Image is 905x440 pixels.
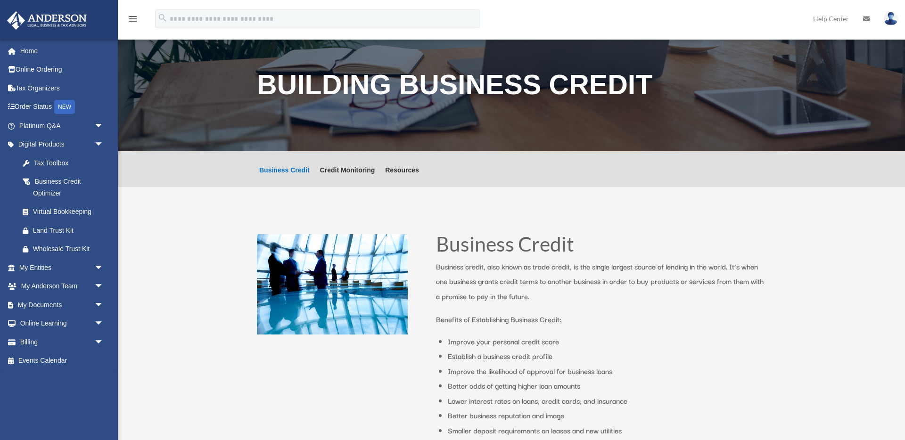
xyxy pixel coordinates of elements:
a: Platinum Q&Aarrow_drop_down [7,116,118,135]
a: Business Credit Optimizer [13,172,113,203]
a: Wholesale Trust Kit [13,240,118,259]
span: arrow_drop_down [94,135,113,155]
li: Smaller deposit requirements on leases and new utilities [448,423,766,438]
p: Business credit, also known as trade credit, is the single largest source of lending in the world... [436,259,766,312]
div: Tax Toolbox [33,157,106,169]
div: Land Trust Kit [33,225,106,236]
div: Wholesale Trust Kit [33,243,106,255]
div: Business Credit Optimizer [33,176,101,199]
a: Tax Toolbox [13,154,118,172]
a: Home [7,41,118,60]
a: My Anderson Teamarrow_drop_down [7,277,118,296]
li: Improve the likelihood of approval for business loans [448,364,766,379]
span: arrow_drop_down [94,258,113,277]
a: My Documentsarrow_drop_down [7,295,118,314]
i: menu [127,13,139,24]
a: Online Learningarrow_drop_down [7,314,118,333]
span: arrow_drop_down [94,333,113,352]
span: arrow_drop_down [94,116,113,136]
a: Events Calendar [7,351,118,370]
li: Better business reputation and image [448,408,766,423]
a: Resources [385,167,419,187]
a: Virtual Bookkeeping [13,203,118,221]
li: Lower interest rates on loans, credit cards, and insurance [448,393,766,408]
div: NEW [54,100,75,114]
a: Order StatusNEW [7,98,118,117]
span: arrow_drop_down [94,277,113,296]
a: Digital Productsarrow_drop_down [7,135,118,154]
span: arrow_drop_down [94,314,113,334]
i: search [157,13,168,23]
div: Virtual Bookkeeping [33,206,106,218]
li: Better odds of getting higher loan amounts [448,378,766,393]
a: Business Credit [259,167,310,187]
h1: Building Business Credit [257,71,766,104]
h1: Business Credit [436,234,766,259]
a: Tax Organizers [7,79,118,98]
a: Credit Monitoring [320,167,375,187]
img: Anderson Advisors Platinum Portal [4,11,90,30]
a: My Entitiesarrow_drop_down [7,258,118,277]
p: Benefits of Establishing Business Credit: [436,312,766,327]
span: arrow_drop_down [94,295,113,315]
li: Establish a business credit profile [448,349,766,364]
a: Billingarrow_drop_down [7,333,118,351]
li: Improve your personal credit score [448,334,766,349]
img: User Pic [884,12,898,25]
a: Online Ordering [7,60,118,79]
img: business people talking in office [257,234,408,335]
a: Land Trust Kit [13,221,118,240]
a: menu [127,16,139,24]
